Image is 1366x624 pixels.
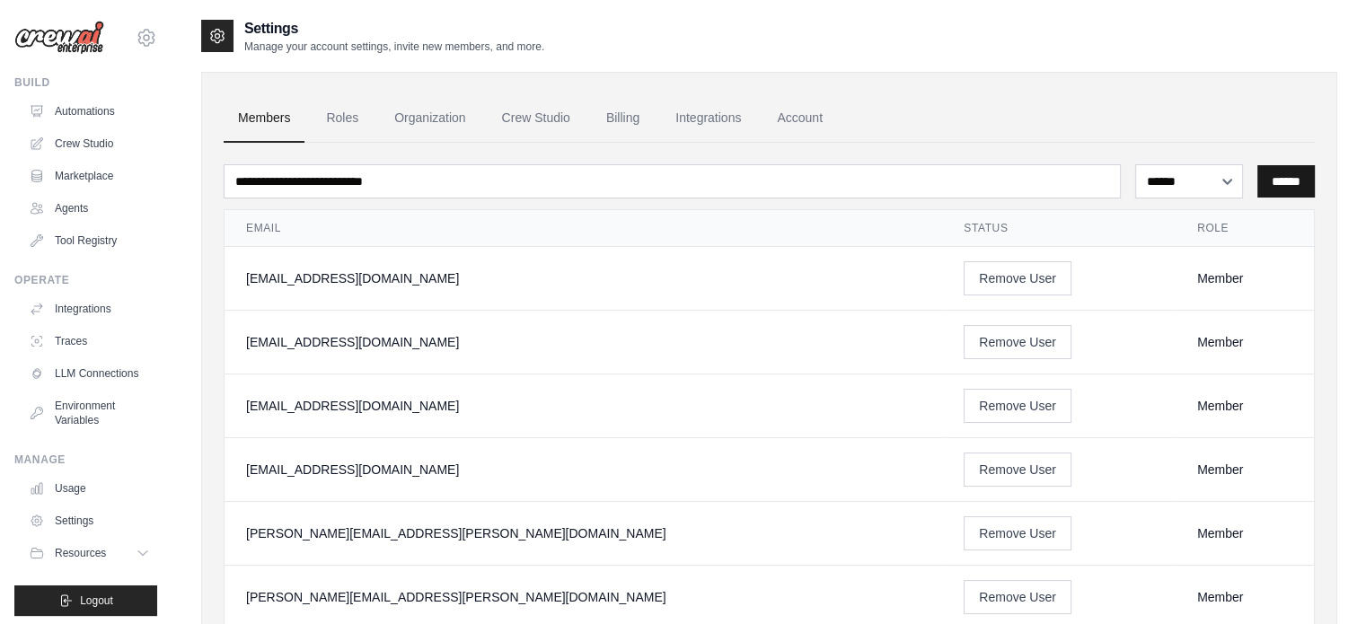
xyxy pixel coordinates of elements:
div: [EMAIL_ADDRESS][DOMAIN_NAME] [246,269,921,287]
button: Remove User [964,516,1071,550]
th: Role [1176,210,1314,247]
button: Resources [22,539,157,567]
a: Account [762,94,837,143]
div: Member [1197,461,1292,479]
button: Remove User [964,261,1071,295]
div: Build [14,75,157,90]
div: Member [1197,397,1292,415]
div: Member [1197,269,1292,287]
div: Member [1197,333,1292,351]
button: Remove User [964,389,1071,423]
a: Marketplace [22,162,157,190]
button: Logout [14,585,157,616]
span: Logout [80,593,113,608]
a: Organization [380,94,480,143]
div: Member [1197,588,1292,606]
th: Status [942,210,1176,247]
div: [PERSON_NAME][EMAIL_ADDRESS][PERSON_NAME][DOMAIN_NAME] [246,524,921,542]
span: Resources [55,546,106,560]
a: Crew Studio [488,94,585,143]
a: Integrations [22,294,157,323]
iframe: Chat Widget [1276,538,1366,624]
img: Logo [14,21,104,55]
a: Tool Registry [22,226,157,255]
a: Environment Variables [22,391,157,435]
p: Manage your account settings, invite new members, and more. [244,40,544,54]
button: Remove User [964,325,1071,359]
a: Settings [22,506,157,535]
a: Usage [22,474,157,503]
a: Crew Studio [22,129,157,158]
div: [PERSON_NAME][EMAIL_ADDRESS][PERSON_NAME][DOMAIN_NAME] [246,588,921,606]
div: Manage [14,453,157,467]
a: Roles [312,94,373,143]
button: Remove User [964,580,1071,614]
a: Integrations [661,94,755,143]
div: [EMAIL_ADDRESS][DOMAIN_NAME] [246,461,921,479]
div: Member [1197,524,1292,542]
button: Remove User [964,453,1071,487]
th: Email [225,210,942,247]
h2: Settings [244,18,544,40]
div: Operate [14,273,157,287]
a: LLM Connections [22,359,157,388]
div: [EMAIL_ADDRESS][DOMAIN_NAME] [246,333,921,351]
a: Automations [22,97,157,126]
a: Members [224,94,304,143]
div: [EMAIL_ADDRESS][DOMAIN_NAME] [246,397,921,415]
a: Traces [22,327,157,356]
a: Billing [592,94,654,143]
a: Agents [22,194,157,223]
